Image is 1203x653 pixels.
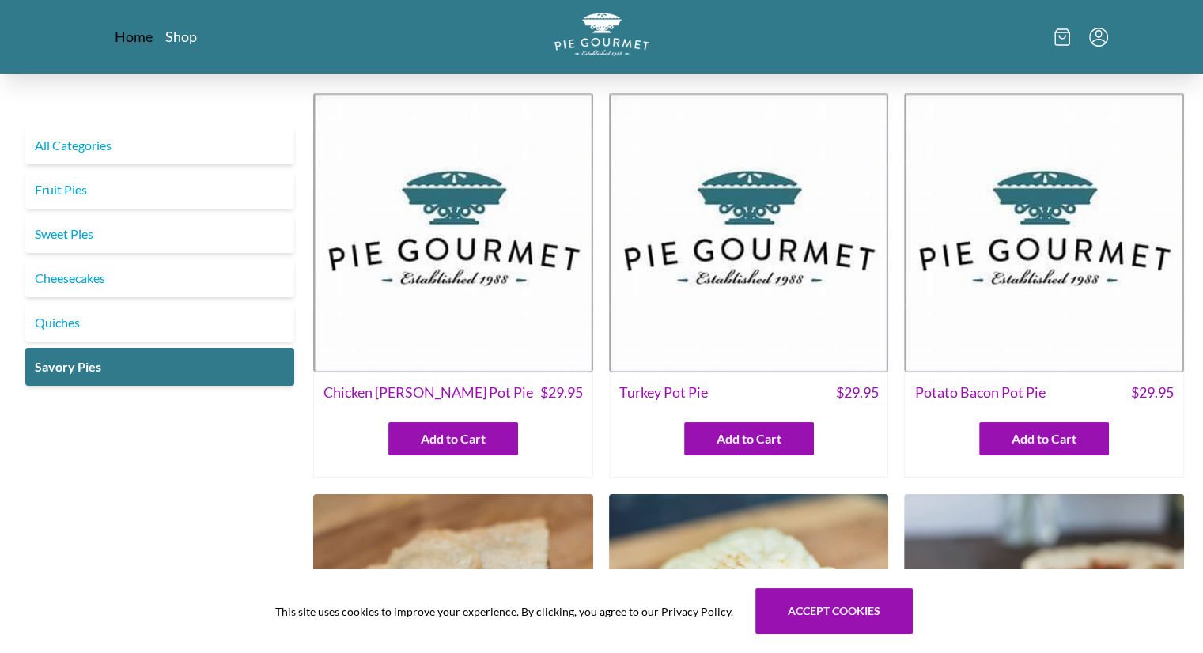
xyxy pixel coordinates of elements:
button: Accept cookies [755,588,913,634]
button: Add to Cart [684,422,814,455]
a: Logo [554,13,649,61]
button: Add to Cart [979,422,1109,455]
span: Add to Cart [1012,429,1076,448]
span: $ 29.95 [1131,382,1174,403]
a: All Categories [25,126,294,164]
a: Fruit Pies [25,171,294,209]
span: $ 29.95 [835,382,878,403]
button: Add to Cart [388,422,518,455]
a: Quiches [25,304,294,342]
span: Add to Cart [717,429,781,448]
button: Menu [1089,28,1108,47]
a: Savory Pies [25,348,294,386]
img: Potato Bacon Pot Pie [904,92,1184,372]
span: Add to Cart [421,429,486,448]
img: logo [554,13,649,56]
img: Chicken Curry Pot Pie [313,92,593,372]
span: $ 29.95 [540,382,583,403]
a: Sweet Pies [25,215,294,253]
span: Potato Bacon Pot Pie [914,382,1045,403]
a: Shop [165,27,197,46]
img: Turkey Pot Pie [609,92,889,372]
span: Chicken [PERSON_NAME] Pot Pie [323,382,533,403]
a: Cheesecakes [25,259,294,297]
span: Turkey Pot Pie [619,382,708,403]
a: Home [115,27,153,46]
span: This site uses cookies to improve your experience. By clicking, you agree to our Privacy Policy. [275,603,733,620]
